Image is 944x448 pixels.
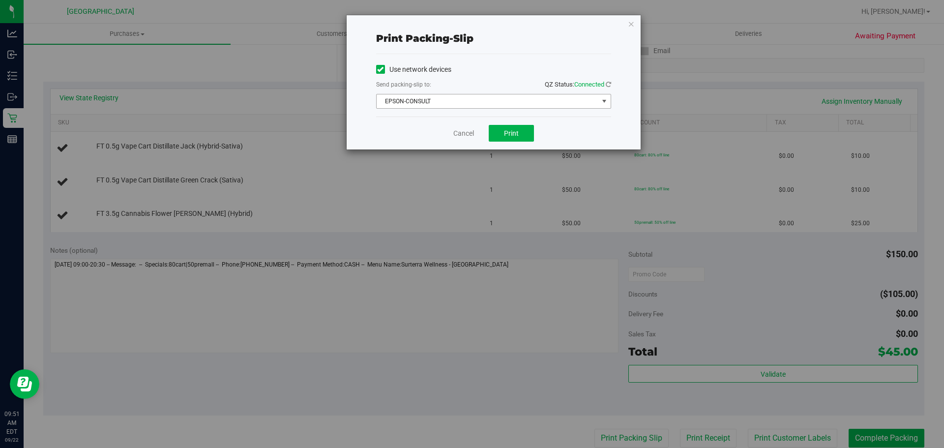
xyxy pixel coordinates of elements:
[504,129,519,137] span: Print
[376,80,431,89] label: Send packing-slip to:
[489,125,534,142] button: Print
[376,64,451,75] label: Use network devices
[598,94,610,108] span: select
[377,94,598,108] span: EPSON-CONSULT
[10,369,39,399] iframe: Resource center
[376,32,473,44] span: Print packing-slip
[453,128,474,139] a: Cancel
[574,81,604,88] span: Connected
[545,81,611,88] span: QZ Status:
